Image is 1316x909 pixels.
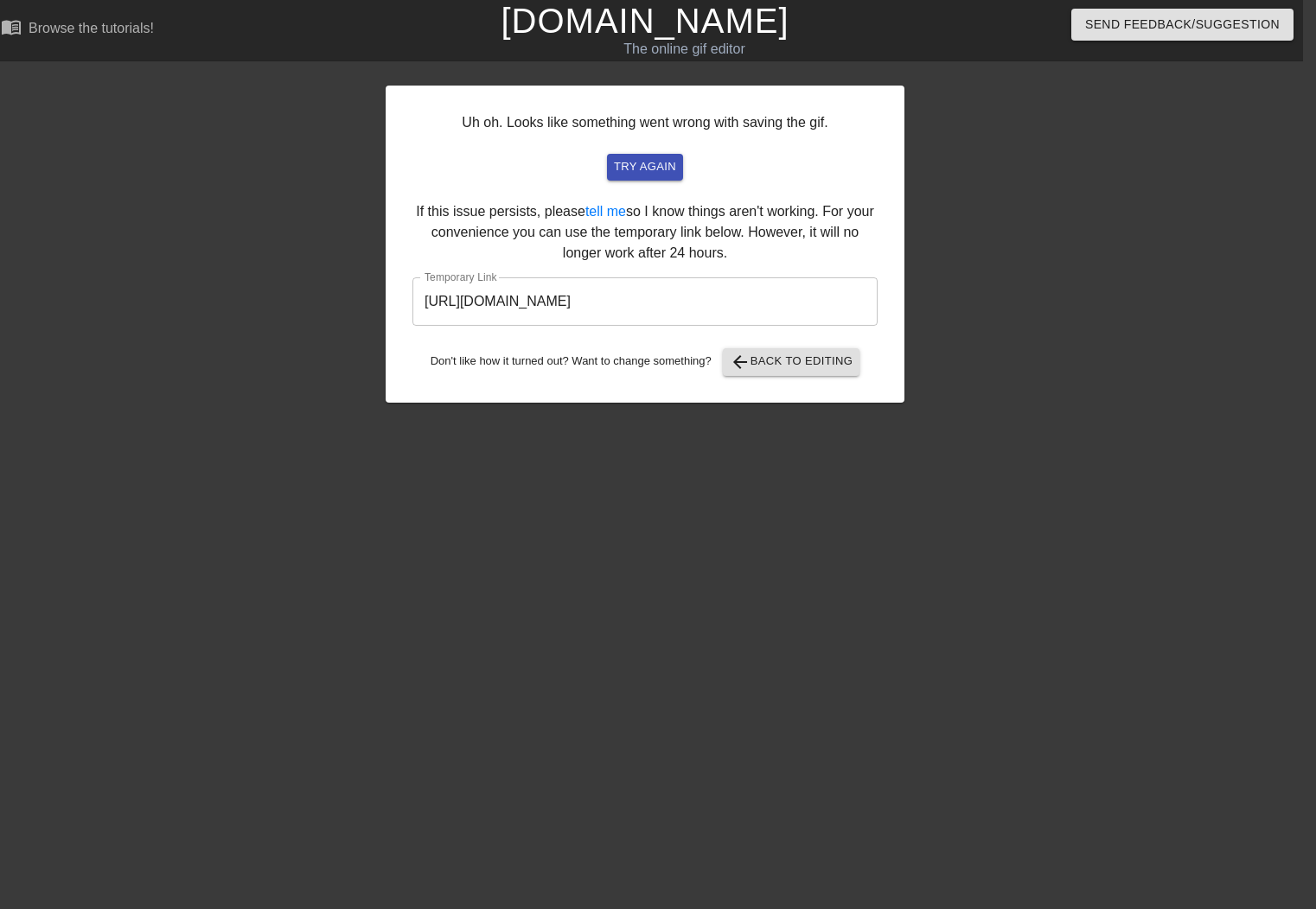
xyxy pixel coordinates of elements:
[1,16,22,37] span: menu_book
[412,277,878,326] input: bare
[730,352,853,372] span: Back to Editing
[1085,14,1280,35] span: Send Feedback/Suggestion
[1071,9,1294,41] button: Send Feedback/Suggestion
[730,352,751,372] span: arrow_back
[723,348,860,376] button: Back to Editing
[607,154,683,181] button: try again
[501,2,789,40] a: [DOMAIN_NAME]
[412,348,878,376] div: Don't like how it turned out? Want to change something?
[29,21,154,35] div: Browse the tutorials!
[386,86,904,403] div: Uh oh. Looks like something went wrong with saving the gif. If this issue persists, please so I k...
[1,16,154,43] a: Browse the tutorials!
[614,157,676,177] span: try again
[434,39,934,60] div: The online gif editor
[585,204,626,219] a: tell me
